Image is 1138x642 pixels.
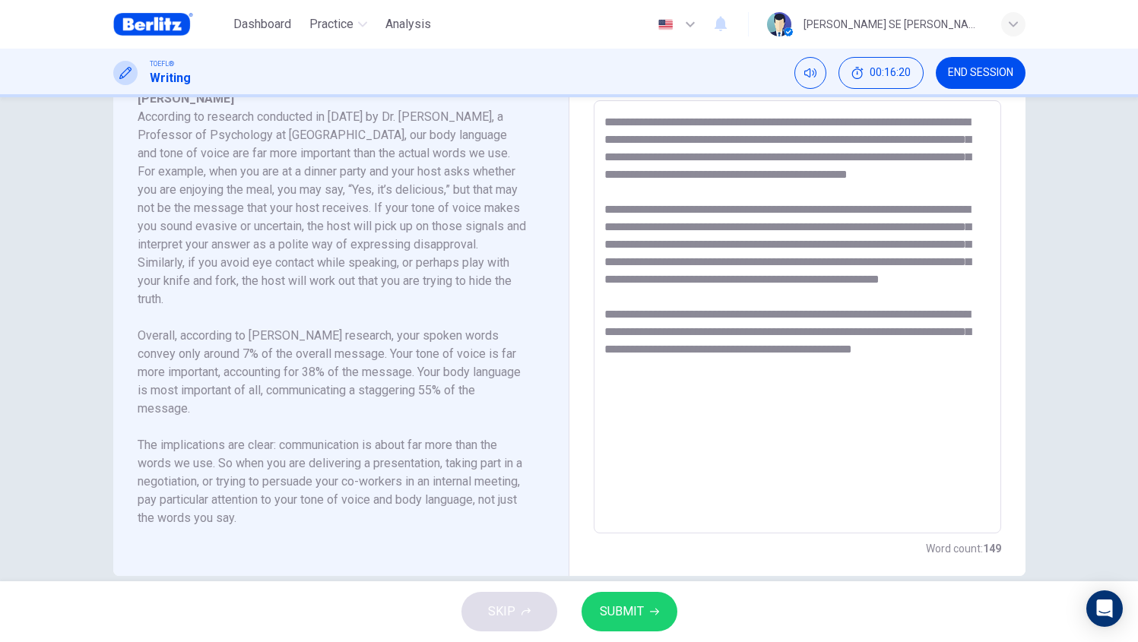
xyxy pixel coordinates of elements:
h1: Writing [150,69,191,87]
button: SUBMIT [582,592,677,631]
span: END SESSION [948,67,1013,79]
div: [PERSON_NAME] SE [PERSON_NAME] [804,15,983,33]
span: 00:16:20 [870,67,911,79]
span: Dashboard [233,15,291,33]
span: [PERSON_NAME] [138,91,234,106]
h6: Overall, according to [PERSON_NAME] research, your spoken words convey only around 7% of the over... [138,327,526,418]
div: Mute [794,57,826,89]
img: Berlitz Brasil logo [113,9,193,40]
h6: The implications are clear: communication is about far more than the words we use. So when you ar... [138,436,526,527]
img: en [656,19,675,30]
strong: 149 [983,542,1001,555]
h6: According to research conducted in [DATE] by Dr. [PERSON_NAME], a Professor of Psychology at [GEO... [138,108,526,308]
span: TOEFL® [150,59,174,69]
button: Practice [303,11,373,38]
div: Hide [838,57,924,89]
button: 00:16:20 [838,57,924,89]
button: END SESSION [936,57,1025,89]
h6: Word count : [926,539,1001,558]
span: SUBMIT [600,601,644,622]
button: Analysis [379,11,437,38]
a: Berlitz Brasil logo [113,9,228,40]
span: Analysis [385,15,431,33]
span: Practice [309,15,353,33]
img: Profile picture [767,12,791,36]
button: Dashboard [227,11,297,38]
div: Open Intercom Messenger [1086,590,1123,627]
